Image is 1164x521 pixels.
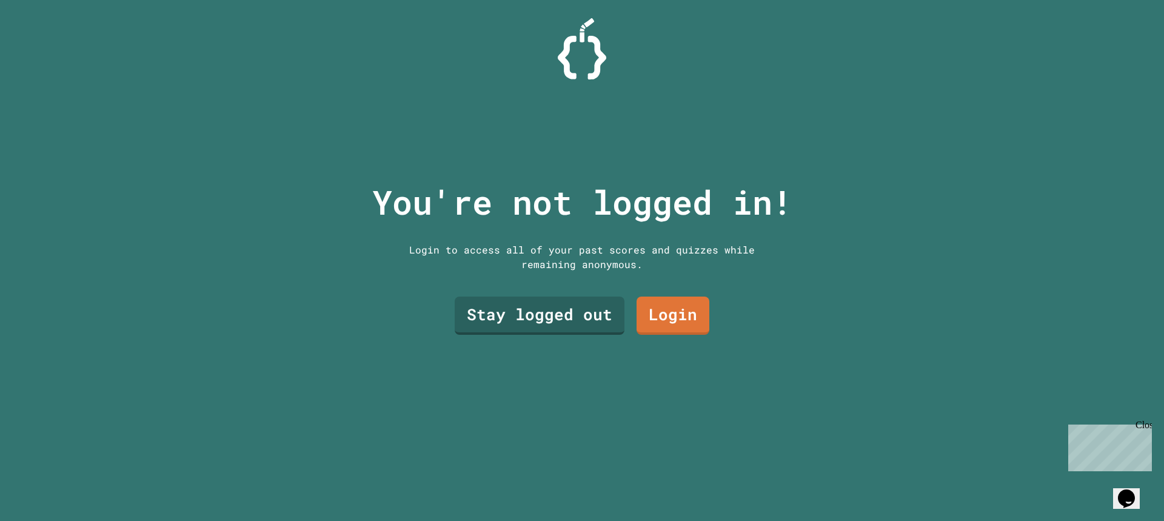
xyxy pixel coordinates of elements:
[400,243,764,272] div: Login to access all of your past scores and quizzes while remaining anonymous.
[455,297,624,335] a: Stay logged out
[637,297,709,335] a: Login
[372,177,792,227] p: You're not logged in!
[558,18,606,79] img: Logo.svg
[1113,472,1152,509] iframe: chat widget
[5,5,84,77] div: Chat with us now!Close
[1063,420,1152,471] iframe: chat widget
